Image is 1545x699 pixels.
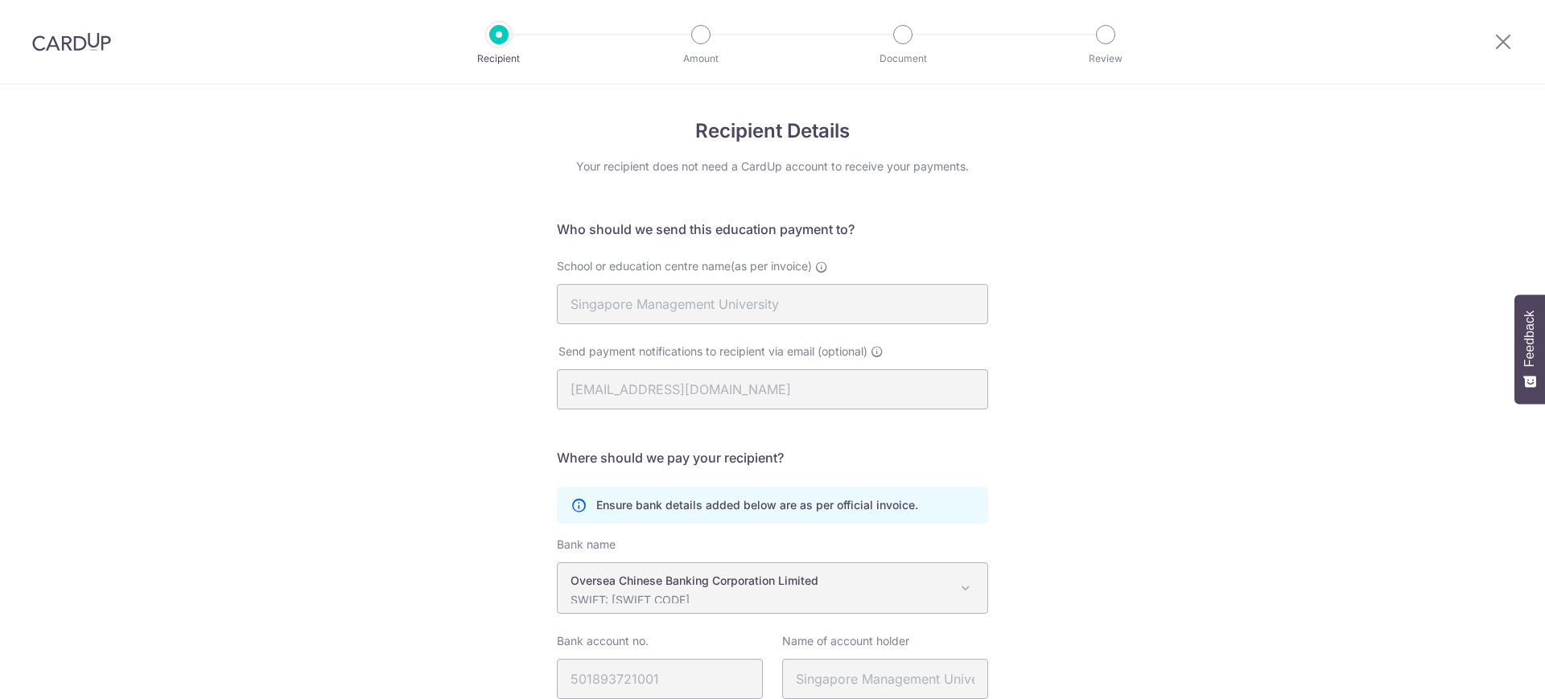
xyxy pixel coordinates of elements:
span: Feedback [1522,310,1537,367]
p: Ensure bank details added below are as per official invoice. [596,497,918,513]
p: Recipient [439,51,558,67]
p: Amount [641,51,760,67]
label: Bank account no. [557,633,649,649]
span: Send payment notifications to recipient via email (optional) [558,343,867,360]
button: Feedback - Show survey [1514,294,1545,404]
p: Review [1046,51,1165,67]
span: School or education centre name(as per invoice) [557,259,812,273]
label: Name of account holder [782,633,909,649]
p: Document [843,51,962,67]
span: Oversea Chinese Banking Corporation Limited [557,562,988,614]
input: Enter email address [557,369,988,409]
p: Oversea Chinese Banking Corporation Limited [571,573,949,589]
h5: Where should we pay your recipient? [557,448,988,467]
h4: Recipient Details [557,117,988,146]
img: CardUp [32,32,111,51]
iframe: Opens a widget where you can find more information [1442,651,1529,691]
span: Oversea Chinese Banking Corporation Limited [558,563,987,613]
p: SWIFT: [SWIFT_CODE] [571,592,949,608]
label: Bank name [557,537,616,553]
div: Your recipient does not need a CardUp account to receive your payments. [557,158,988,175]
h5: Who should we send this education payment to? [557,220,988,239]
